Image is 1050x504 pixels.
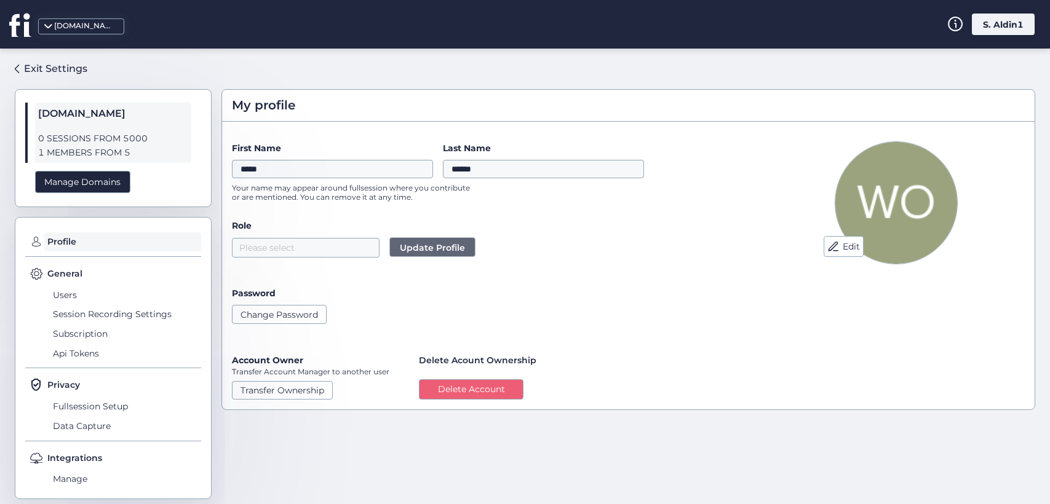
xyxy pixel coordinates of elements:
[443,141,644,155] label: Last Name
[50,324,201,344] span: Subscription
[47,267,82,280] span: General
[389,237,475,257] button: Update Profile
[50,344,201,363] span: Api Tokens
[50,416,201,436] span: Data Capture
[232,367,389,376] p: Transfer Account Manager to another user
[419,353,536,367] span: Delete Acount Ownership
[38,132,188,146] span: 0 SESSIONS FROM 5000
[50,396,201,416] span: Fullsession Setup
[38,106,188,122] span: [DOMAIN_NAME]
[232,183,478,202] p: Your name may appear around fullsession where you contribute or are mentioned. You can remove it ...
[232,355,303,366] label: Account Owner
[50,285,201,305] span: Users
[972,14,1035,35] div: S. Aldin1
[400,241,465,254] span: Update Profile
[44,232,201,252] span: Profile
[824,236,864,257] button: Edit
[835,141,958,264] img: Avatar Picture
[54,20,116,32] div: [DOMAIN_NAME]
[232,381,333,400] button: Transfer Ownership
[232,305,327,323] button: Change Password
[35,171,130,194] div: Manage Domains
[38,146,188,160] span: 1 MEMBERS FROM 5
[419,379,523,400] button: Delete Account
[232,288,276,299] label: Password
[232,96,295,115] span: My profile
[232,219,747,232] label: Role
[232,141,433,155] label: First Name
[50,305,201,325] span: Session Recording Settings
[47,451,102,465] span: Integrations
[47,378,80,392] span: Privacy
[24,61,87,76] div: Exit Settings
[15,58,87,79] a: Exit Settings
[50,470,201,489] span: Manage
